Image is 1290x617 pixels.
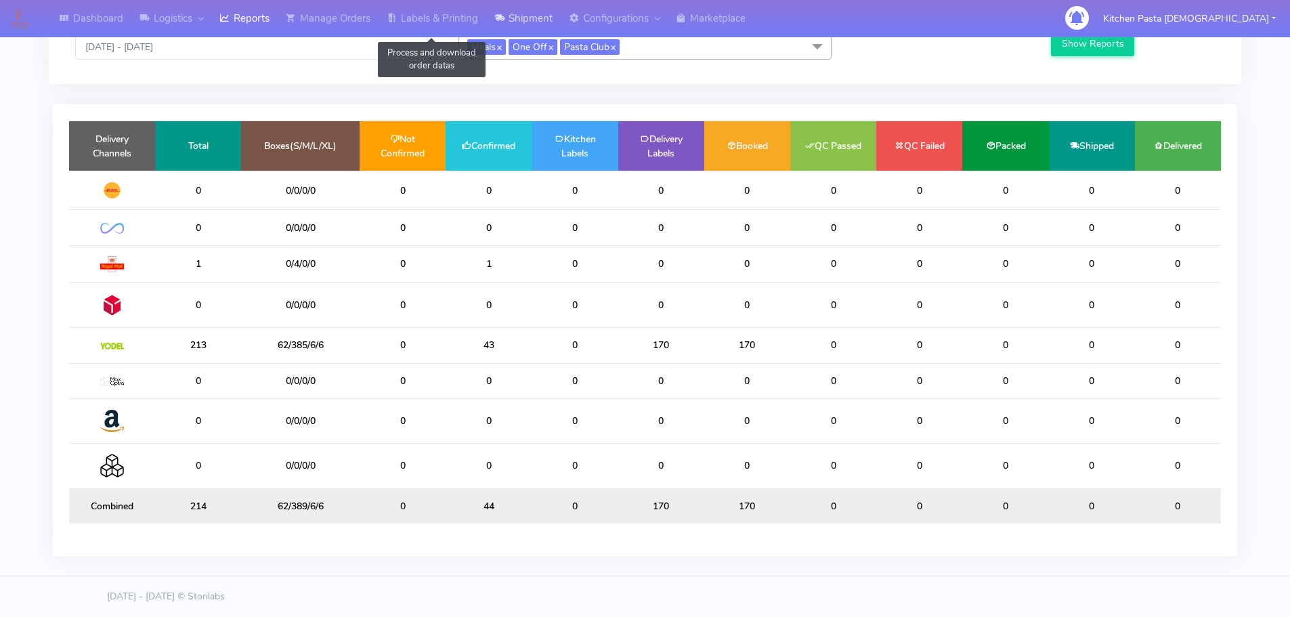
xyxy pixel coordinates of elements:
[790,398,876,443] td: 0
[1135,363,1221,398] td: 0
[618,171,704,210] td: 0
[962,171,1048,210] td: 0
[360,210,446,245] td: 0
[1049,363,1135,398] td: 0
[790,488,876,524] td: 0
[446,444,532,488] td: 0
[704,444,790,488] td: 0
[241,444,360,488] td: 0/0/0/0
[1135,488,1221,524] td: 0
[532,488,618,524] td: 0
[446,398,532,443] td: 0
[876,171,962,210] td: 0
[446,282,532,327] td: 0
[446,245,532,282] td: 1
[876,328,962,363] td: 0
[532,210,618,245] td: 0
[155,171,241,210] td: 0
[100,256,124,272] img: Royal Mail
[790,328,876,363] td: 0
[704,328,790,363] td: 170
[69,121,155,171] td: Delivery Channels
[241,282,360,327] td: 0/0/0/0
[446,210,532,245] td: 0
[790,210,876,245] td: 0
[1049,282,1135,327] td: 0
[790,444,876,488] td: 0
[155,444,241,488] td: 0
[1135,245,1221,282] td: 0
[155,245,241,282] td: 1
[532,245,618,282] td: 0
[876,488,962,524] td: 0
[241,488,360,524] td: 62/389/6/6
[704,210,790,245] td: 0
[100,223,124,234] img: OnFleet
[155,398,241,443] td: 0
[1049,210,1135,245] td: 0
[876,282,962,327] td: 0
[360,171,446,210] td: 0
[618,444,704,488] td: 0
[962,210,1048,245] td: 0
[704,171,790,210] td: 0
[560,39,620,55] span: Pasta Club
[360,398,446,443] td: 0
[241,121,360,171] td: Boxes(S/M/L/XL)
[532,328,618,363] td: 0
[360,488,446,524] td: 0
[790,171,876,210] td: 0
[446,488,532,524] td: 44
[790,245,876,282] td: 0
[100,454,124,477] img: Collection
[532,444,618,488] td: 0
[360,245,446,282] td: 0
[360,363,446,398] td: 0
[962,121,1048,171] td: Packed
[618,245,704,282] td: 0
[360,121,446,171] td: Not Confirmed
[547,39,553,54] a: x
[790,121,876,171] td: QC Passed
[704,121,790,171] td: Booked
[704,398,790,443] td: 0
[876,398,962,443] td: 0
[69,488,155,524] td: Combined
[618,210,704,245] td: 0
[1049,328,1135,363] td: 0
[532,282,618,327] td: 0
[155,328,241,363] td: 213
[532,398,618,443] td: 0
[876,363,962,398] td: 0
[241,363,360,398] td: 0/0/0/0
[1051,31,1134,56] button: Show Reports
[1049,121,1135,171] td: Shipped
[100,343,124,349] img: Yodel
[446,363,532,398] td: 0
[467,39,506,55] span: Meals
[1049,171,1135,210] td: 0
[1135,444,1221,488] td: 0
[704,363,790,398] td: 0
[1135,398,1221,443] td: 0
[100,409,124,433] img: Amazon
[75,35,428,60] input: Pick the Daterange
[618,121,704,171] td: Delivery Labels
[155,488,241,524] td: 214
[446,121,532,171] td: Confirmed
[1135,210,1221,245] td: 0
[1135,328,1221,363] td: 0
[618,328,704,363] td: 170
[962,363,1048,398] td: 0
[241,328,360,363] td: 62/385/6/6
[360,444,446,488] td: 0
[446,328,532,363] td: 43
[609,39,616,54] a: x
[100,377,124,387] img: MaxOptra
[446,171,532,210] td: 0
[1049,488,1135,524] td: 0
[496,39,502,54] a: x
[155,210,241,245] td: 0
[1093,5,1286,33] button: Kitchen Pasta [DEMOGRAPHIC_DATA]
[241,171,360,210] td: 0/0/0/0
